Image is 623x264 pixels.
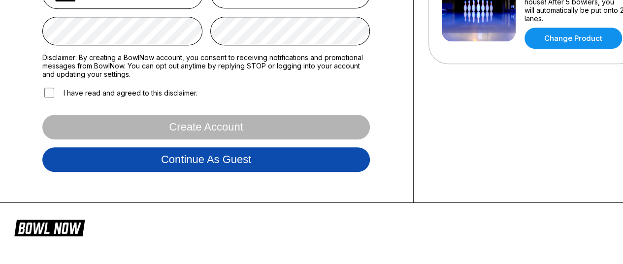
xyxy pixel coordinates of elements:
label: Disclaimer: By creating a BowlNow account, you consent to receiving notifications and promotional... [42,53,370,78]
input: I have read and agreed to this disclaimer. [44,88,54,98]
button: Continue as guest [42,147,370,172]
label: I have read and agreed to this disclaimer. [42,86,197,99]
a: Change Product [525,28,622,49]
